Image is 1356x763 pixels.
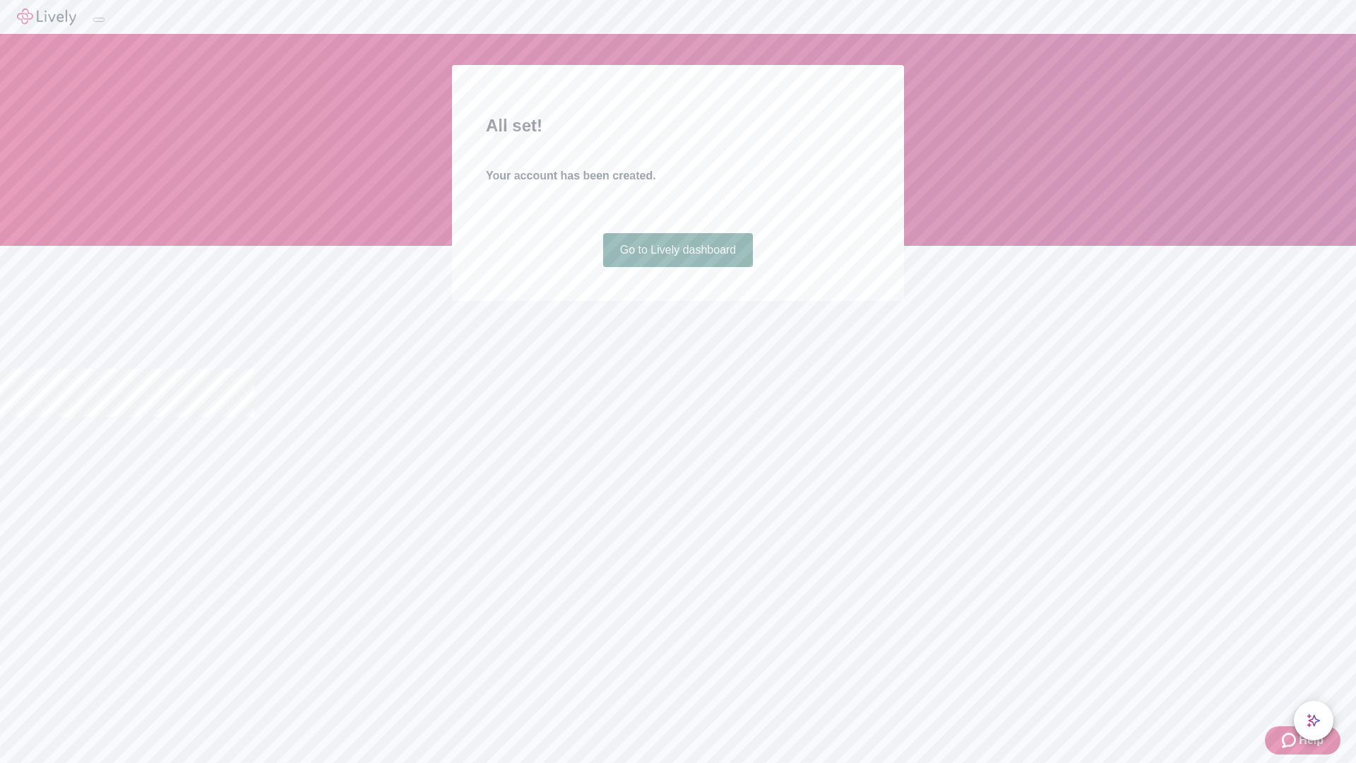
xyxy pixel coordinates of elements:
[1307,714,1321,728] svg: Lively AI Assistant
[1265,726,1340,755] button: Zendesk support iconHelp
[1282,732,1299,749] svg: Zendesk support icon
[486,113,870,138] h2: All set!
[93,18,105,22] button: Log out
[603,233,754,267] a: Go to Lively dashboard
[1299,732,1324,749] span: Help
[1294,701,1333,740] button: chat
[486,167,870,184] h4: Your account has been created.
[17,8,76,25] img: Lively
